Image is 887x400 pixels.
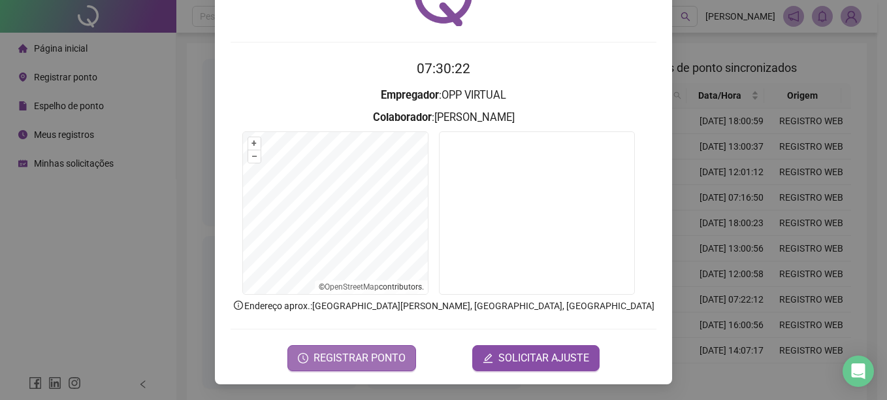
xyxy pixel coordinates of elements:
[483,353,493,363] span: edit
[325,282,379,292] a: OpenStreetMap
[498,350,589,366] span: SOLICITAR AJUSTE
[231,109,656,126] h3: : [PERSON_NAME]
[298,353,308,363] span: clock-circle
[381,89,439,101] strong: Empregador
[319,282,424,292] li: © contributors.
[417,61,470,76] time: 07:30:22
[287,345,416,371] button: REGISTRAR PONTO
[248,150,261,163] button: –
[373,111,432,124] strong: Colaborador
[231,299,656,313] p: Endereço aprox. : [GEOGRAPHIC_DATA][PERSON_NAME], [GEOGRAPHIC_DATA], [GEOGRAPHIC_DATA]
[472,345,600,371] button: editSOLICITAR AJUSTE
[233,299,244,311] span: info-circle
[843,356,874,387] div: Open Intercom Messenger
[314,350,406,366] span: REGISTRAR PONTO
[248,137,261,150] button: +
[231,87,656,104] h3: : OPP VIRTUAL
